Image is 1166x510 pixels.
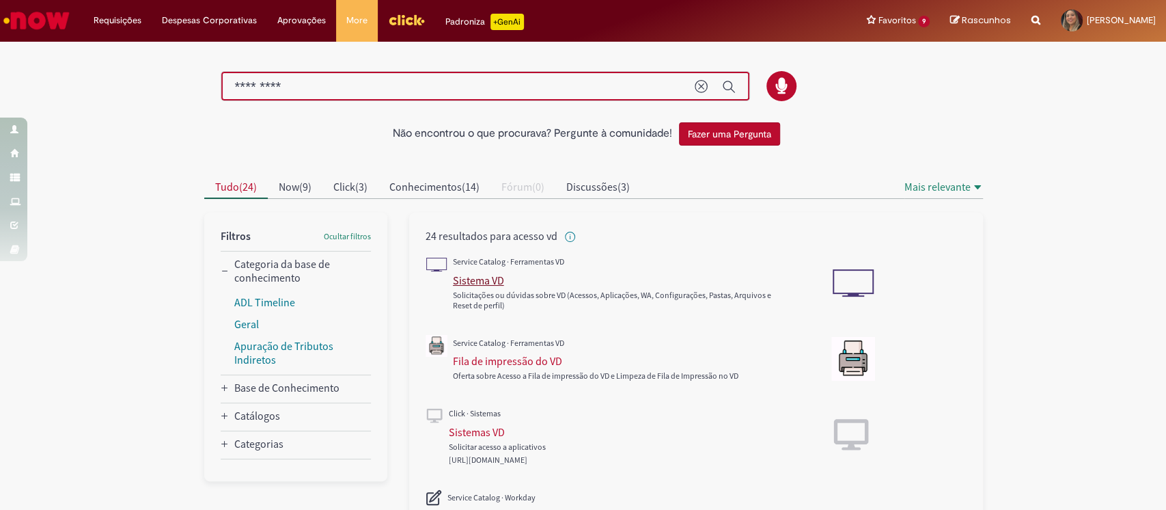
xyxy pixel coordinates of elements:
[490,14,524,30] p: +GenAi
[277,14,326,27] span: Aprovações
[445,14,524,30] div: Padroniza
[918,16,930,27] span: 9
[94,14,141,27] span: Requisições
[393,128,672,140] h2: Não encontrou o que procurava? Pergunte à comunidade!
[962,14,1011,27] span: Rascunhos
[346,14,367,27] span: More
[950,14,1011,27] a: Rascunhos
[679,122,780,146] button: Fazer uma Pergunta
[878,14,915,27] span: Favoritos
[1087,14,1156,26] span: [PERSON_NAME]
[388,10,425,30] img: click_logo_yellow_360x200.png
[162,14,257,27] span: Despesas Corporativas
[1,7,72,34] img: ServiceNow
